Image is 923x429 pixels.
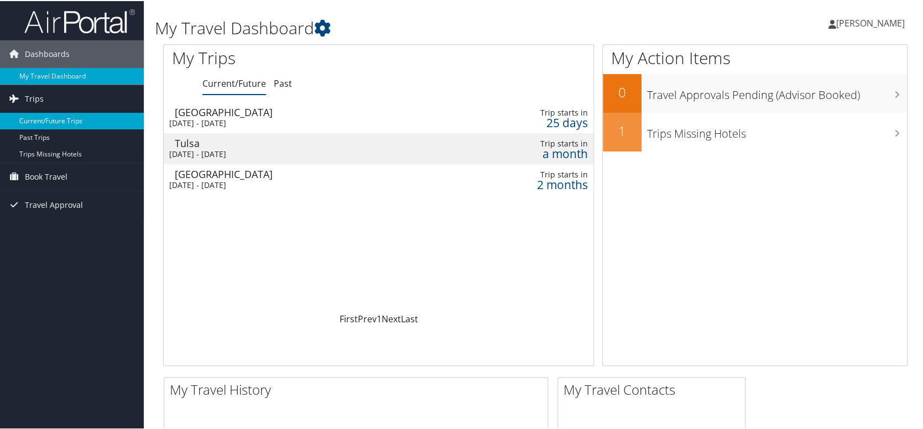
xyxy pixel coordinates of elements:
[169,179,424,189] div: [DATE] - [DATE]
[828,6,916,39] a: [PERSON_NAME]
[172,45,406,69] h1: My Trips
[478,117,588,127] div: 25 days
[603,82,642,101] h2: 0
[169,148,424,158] div: [DATE] - [DATE]
[478,107,588,117] div: Trip starts in
[24,7,135,33] img: airportal-logo.png
[381,312,400,324] a: Next
[647,119,907,140] h3: Trips Missing Hotels
[478,148,588,158] div: a month
[478,138,588,148] div: Trip starts in
[274,76,292,88] a: Past
[175,137,429,147] div: Tulsa
[170,379,547,398] h2: My Travel History
[202,76,266,88] a: Current/Future
[836,16,905,28] span: [PERSON_NAME]
[25,39,70,67] span: Dashboards
[647,81,907,102] h3: Travel Approvals Pending (Advisor Booked)
[603,73,907,112] a: 0Travel Approvals Pending (Advisor Booked)
[376,312,381,324] a: 1
[155,15,662,39] h1: My Travel Dashboard
[478,179,588,189] div: 2 months
[603,112,907,150] a: 1Trips Missing Hotels
[357,312,376,324] a: Prev
[25,190,83,218] span: Travel Approval
[25,162,67,190] span: Book Travel
[603,45,907,69] h1: My Action Items
[175,168,429,178] div: [GEOGRAPHIC_DATA]
[169,117,424,127] div: [DATE] - [DATE]
[478,169,588,179] div: Trip starts in
[400,312,418,324] a: Last
[25,84,44,112] span: Trips
[603,121,642,139] h2: 1
[339,312,357,324] a: First
[564,379,745,398] h2: My Travel Contacts
[175,106,429,116] div: [GEOGRAPHIC_DATA]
